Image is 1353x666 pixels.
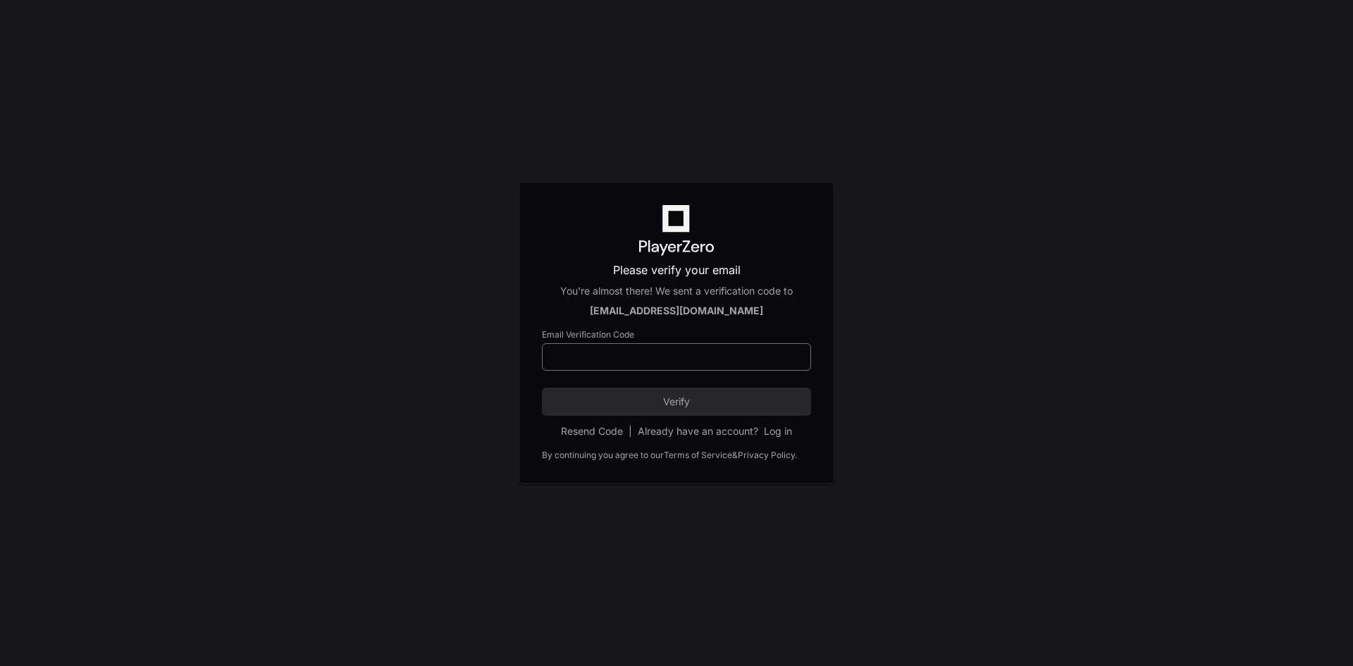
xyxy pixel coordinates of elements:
span: Verify [542,395,811,409]
span: | [629,424,632,438]
label: Email Verification Code [542,329,811,340]
a: Privacy Policy. [738,450,797,461]
p: Please verify your email [542,261,811,278]
button: Resend Code [561,424,623,438]
div: [EMAIL_ADDRESS][DOMAIN_NAME] [542,304,811,318]
div: By continuing you agree to our [542,450,664,461]
button: Log in [764,424,792,438]
div: Already have an account? [638,424,792,438]
div: You're almost there! We sent a verification code to [542,284,811,298]
div: & [732,450,738,461]
button: Verify [542,388,811,416]
a: Terms of Service [664,450,732,461]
